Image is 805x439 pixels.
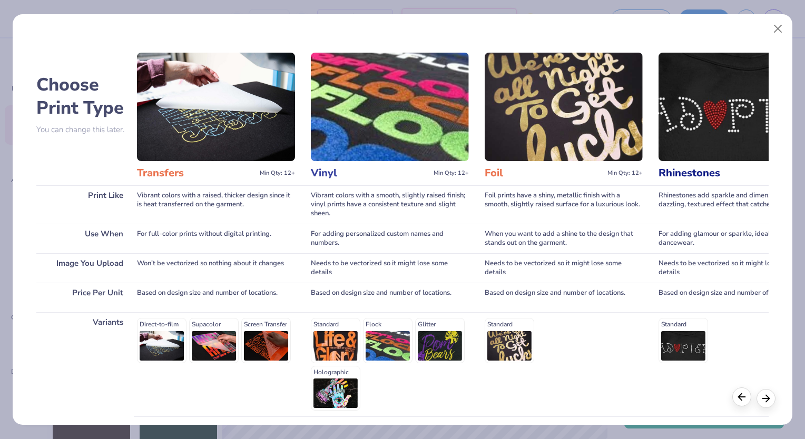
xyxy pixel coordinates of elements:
[434,169,469,177] span: Min Qty: 12+
[485,185,643,224] div: Foil prints have a shiny, metallic finish with a smooth, slightly raised surface for a luxurious ...
[36,253,134,283] div: Image You Upload
[137,166,256,180] h3: Transfers
[311,53,469,161] img: Vinyl
[36,283,134,312] div: Price Per Unit
[137,53,295,161] img: Transfers
[36,73,134,119] h2: Choose Print Type
[36,125,134,134] p: You can change this later.
[311,224,469,253] div: For adding personalized custom names and numbers.
[659,166,777,180] h3: Rhinestones
[36,312,134,416] div: Variants
[36,185,134,224] div: Print Like
[137,185,295,224] div: Vibrant colors with a raised, thicker design since it is heat transferred on the garment.
[485,53,643,161] img: Foil
[311,166,429,180] h3: Vinyl
[768,19,788,39] button: Close
[137,224,295,253] div: For full-color prints without digital printing.
[607,169,643,177] span: Min Qty: 12+
[485,224,643,253] div: When you want to add a shine to the design that stands out on the garment.
[485,166,603,180] h3: Foil
[485,253,643,283] div: Needs to be vectorized so it might lose some details
[311,283,469,312] div: Based on design size and number of locations.
[260,169,295,177] span: Min Qty: 12+
[137,283,295,312] div: Based on design size and number of locations.
[311,185,469,224] div: Vibrant colors with a smooth, slightly raised finish; vinyl prints have a consistent texture and ...
[485,283,643,312] div: Based on design size and number of locations.
[36,224,134,253] div: Use When
[137,253,295,283] div: Won't be vectorized so nothing about it changes
[311,253,469,283] div: Needs to be vectorized so it might lose some details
